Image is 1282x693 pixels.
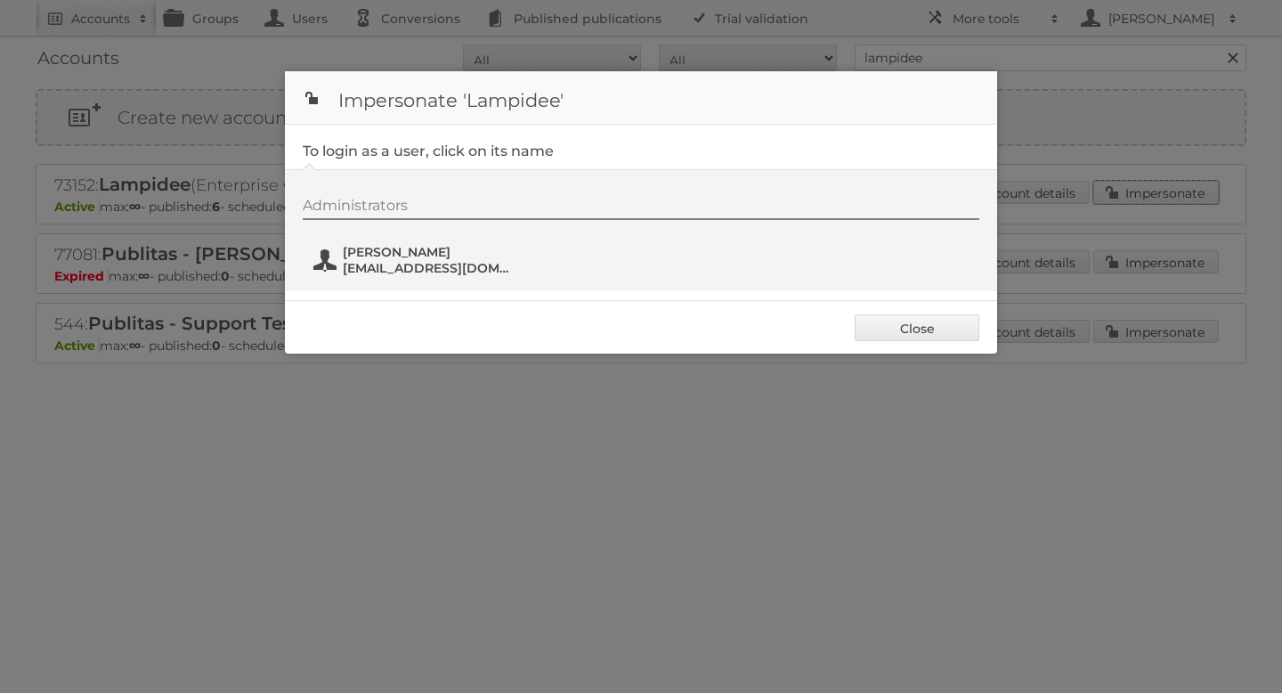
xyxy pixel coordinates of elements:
[303,143,554,159] legend: To login as a user, click on its name
[303,197,979,220] div: Administrators
[343,244,515,260] span: [PERSON_NAME]
[285,71,997,125] h1: Impersonate 'Lampidee'
[855,314,979,341] a: Close
[343,260,515,276] span: [EMAIL_ADDRESS][DOMAIN_NAME]
[312,242,521,278] button: [PERSON_NAME] [EMAIL_ADDRESS][DOMAIN_NAME]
